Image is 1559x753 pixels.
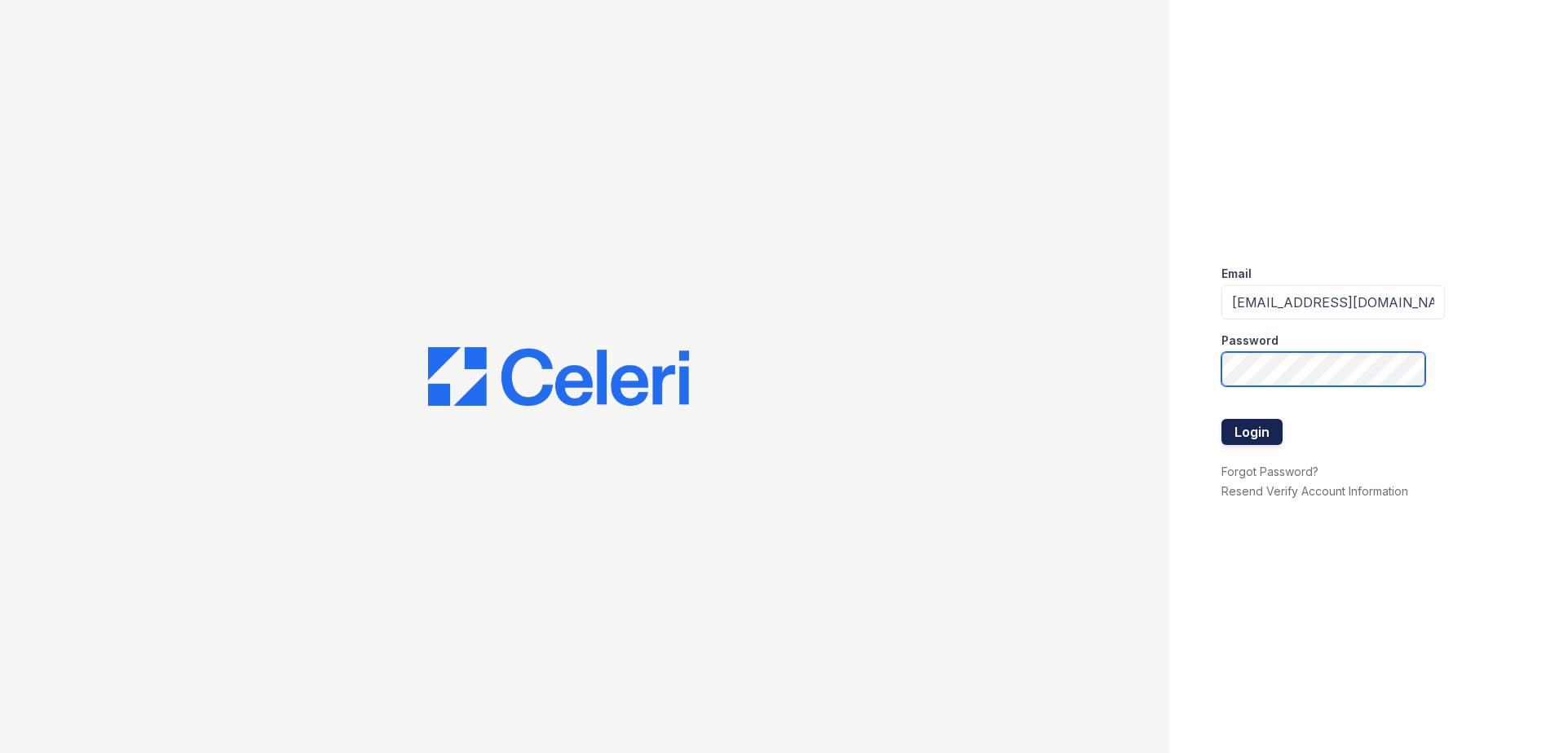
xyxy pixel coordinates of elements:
[1221,266,1252,282] label: Email
[1221,465,1318,478] a: Forgot Password?
[428,347,689,406] img: CE_Logo_Blue-a8612792a0a2168367f1c8372b55b34899dd931a85d93a1a3d3e32e68fde9ad4.png
[1221,419,1283,445] button: Login
[1221,484,1408,498] a: Resend Verify Account Information
[1221,332,1279,349] label: Password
